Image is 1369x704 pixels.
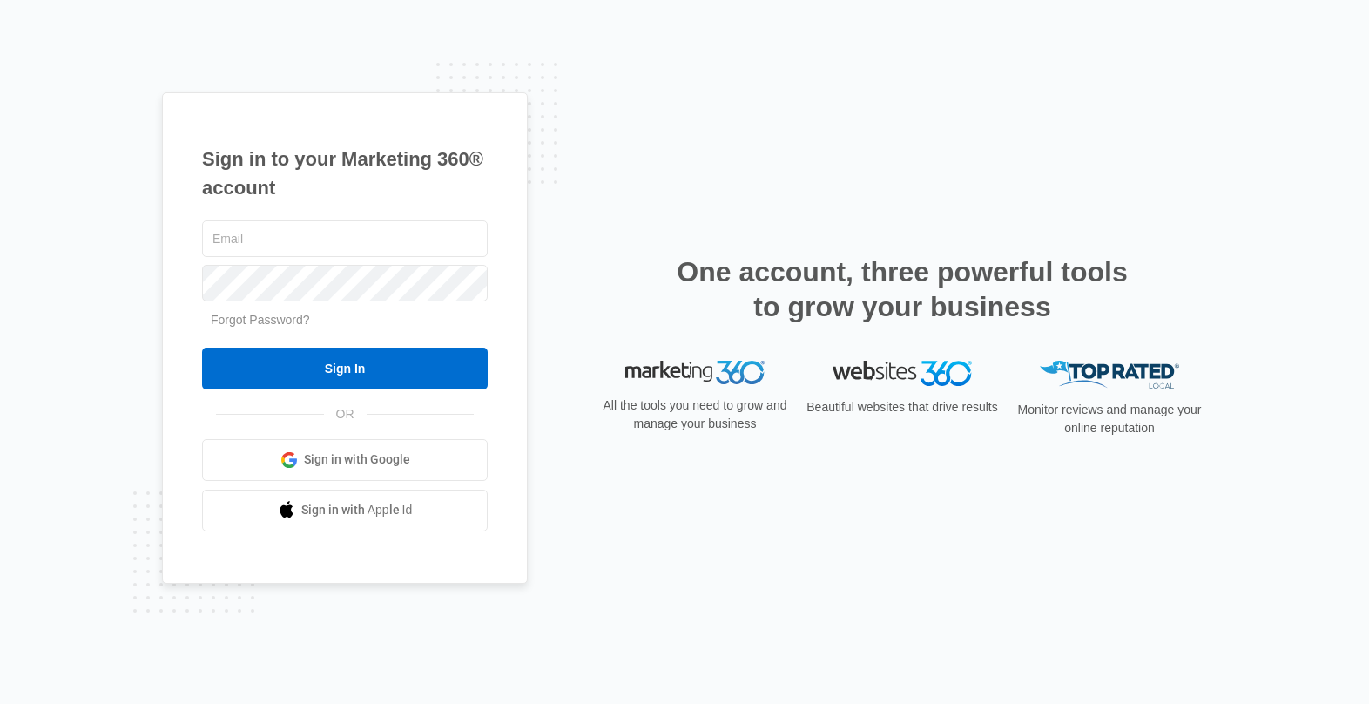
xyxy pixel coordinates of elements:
[211,313,310,327] a: Forgot Password?
[202,220,488,257] input: Email
[805,398,1000,416] p: Beautiful websites that drive results
[597,396,792,433] p: All the tools you need to grow and manage your business
[202,439,488,481] a: Sign in with Google
[202,348,488,389] input: Sign In
[202,490,488,531] a: Sign in with Apple Id
[301,501,413,519] span: Sign in with Apple Id
[202,145,488,202] h1: Sign in to your Marketing 360® account
[1040,361,1179,389] img: Top Rated Local
[671,254,1133,324] h2: One account, three powerful tools to grow your business
[304,450,410,469] span: Sign in with Google
[625,361,765,385] img: Marketing 360
[324,405,367,423] span: OR
[1012,401,1207,437] p: Monitor reviews and manage your online reputation
[833,361,972,386] img: Websites 360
